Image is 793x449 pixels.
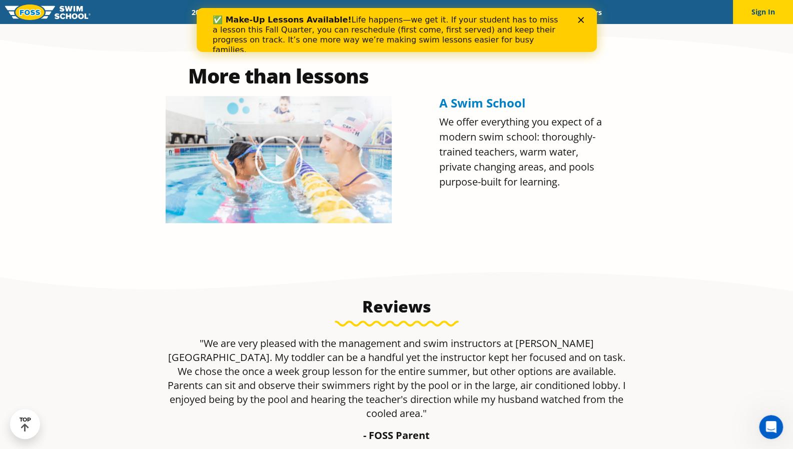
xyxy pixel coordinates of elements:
b: ✅ Make-Up Lessons Available! [16,7,155,16]
p: "We are very pleased with the management and swim instructors at [PERSON_NAME][GEOGRAPHIC_DATA]. ... [161,336,633,420]
a: Swim Path® Program [288,7,375,17]
img: FOSS Swim School Logo [5,4,91,20]
a: Swim Like [PERSON_NAME] [431,7,537,17]
a: 2025 Calendar [183,7,246,17]
h3: Reviews [161,296,633,316]
a: Blog [537,7,568,17]
div: TOP [20,416,31,432]
iframe: Intercom live chat banner [197,8,597,52]
img: Olympian Regan Smith, FOSS [166,96,392,223]
div: Close [381,9,391,15]
a: Schools [246,7,288,17]
span: A Swim School [439,94,525,111]
strong: - FOSS Parent [363,428,430,442]
div: Life happens—we get it. If your student has to miss a lesson this Fall Quarter, you can reschedul... [16,7,368,47]
a: About FOSS [375,7,431,17]
h2: More than lessons [166,66,392,86]
iframe: Intercom live chat [759,415,783,439]
a: Careers [568,7,610,17]
div: Play Video about Olympian Regan Smith, FOSS [254,134,304,184]
span: We offer everything you expect of a modern swim school: thoroughly-trained teachers, warm water, ... [439,115,602,188]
